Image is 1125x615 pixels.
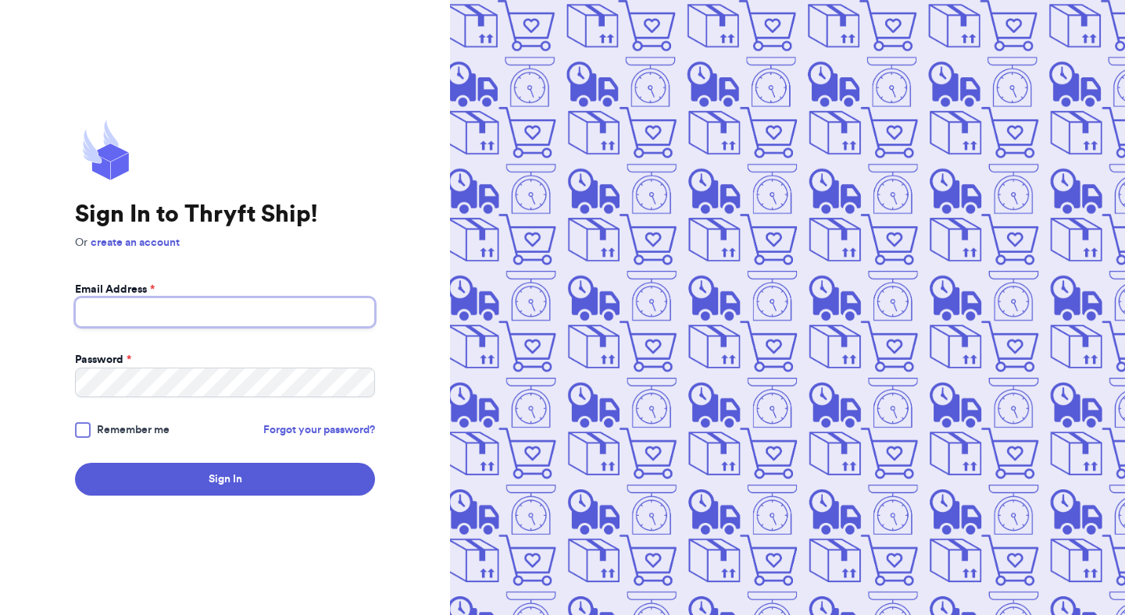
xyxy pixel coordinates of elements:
p: Or [75,235,375,251]
a: Forgot your password? [263,422,375,438]
label: Password [75,352,131,368]
span: Remember me [97,422,170,438]
label: Email Address [75,282,155,297]
h1: Sign In to Thryft Ship! [75,201,375,229]
button: Sign In [75,463,375,496]
a: create an account [91,237,180,248]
